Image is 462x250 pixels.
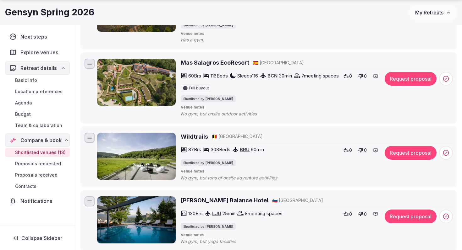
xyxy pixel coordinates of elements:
[237,72,258,79] span: Sleeps 116
[20,197,55,205] span: Notifications
[97,196,176,243] img: Rikli Balance Hotel
[181,238,249,245] span: No gym, but yoga facilities
[272,197,278,204] button: 🇸🇮
[181,111,269,117] span: No gym, but onsite outdoor activities
[385,72,437,86] button: Request proposal
[5,76,70,85] a: Basic info
[181,105,453,110] span: Venue notes
[15,149,66,156] span: Shortlisted venues (13)
[20,136,62,144] span: Compare & book
[260,60,304,66] span: [GEOGRAPHIC_DATA]
[212,133,217,140] button: 🇧🇪
[342,72,354,81] button: 0
[279,72,292,79] span: 30 min
[415,9,443,16] span: My Retreats
[251,146,264,153] span: 90 min
[211,146,230,153] span: 303 Beds
[181,232,453,238] span: Venue notes
[15,77,37,83] span: Basic info
[5,194,70,208] a: Notifications
[5,182,70,191] a: Contracts
[188,210,203,217] span: 130 Brs
[188,72,201,79] span: 60 Brs
[206,161,233,165] span: [PERSON_NAME]
[5,110,70,119] a: Budget
[5,148,70,157] a: Shortlisted venues (13)
[15,122,62,129] span: Team & collaboration
[181,175,290,181] span: No gym, but tons of onsite adventure activities
[342,210,354,218] button: 0
[5,46,70,59] a: Explore venues
[349,211,352,217] span: 0
[181,159,236,166] div: Shortlisted by
[223,210,235,217] span: 25 min
[240,146,250,152] a: BRU
[206,97,233,101] span: [PERSON_NAME]
[97,59,176,106] img: Mas Salagros EcoResort
[409,5,457,20] button: My Retreats
[5,98,70,107] a: Agenda
[218,133,263,140] span: [GEOGRAPHIC_DATA]
[5,30,70,43] a: Next steps
[20,49,61,56] span: Explore venues
[356,146,369,155] button: 0
[364,147,367,153] span: 0
[181,169,453,174] span: Venue notes
[181,95,236,102] div: Shortlisted by
[272,198,278,203] span: 🇸🇮
[364,211,367,217] span: 0
[301,72,339,79] span: 7 meeting spaces
[181,31,453,36] span: Venue notes
[15,172,58,178] span: Proposals received
[211,72,228,79] span: 116 Beds
[349,73,352,79] span: 0
[189,86,209,90] span: Full buyout
[5,6,94,19] h1: Gensyn Spring 2026
[5,87,70,96] a: Location preferences
[385,146,437,160] button: Request proposal
[181,196,268,204] a: [PERSON_NAME] Balance Hotel
[5,159,70,168] a: Proposals requested
[15,183,36,189] span: Contracts
[356,210,369,218] button: 0
[5,231,70,245] button: Collapse Sidebar
[5,171,70,179] a: Proposals received
[364,73,367,79] span: 0
[206,224,233,229] span: [PERSON_NAME]
[267,73,278,79] a: BCN
[181,223,236,230] div: Shortlisted by
[97,133,176,180] img: Wildtrails
[181,59,249,66] a: Mas Salagros EcoResort
[15,161,61,167] span: Proposals requested
[342,146,354,155] button: 0
[245,210,283,217] span: 8 meeting spaces
[212,210,221,216] a: LJU
[188,146,201,153] span: 87 Brs
[20,33,50,40] span: Next steps
[356,72,369,81] button: 0
[21,235,62,241] span: Collapse Sidebar
[15,88,63,95] span: Location preferences
[15,111,31,117] span: Budget
[15,100,32,106] span: Agenda
[181,133,208,141] a: Wildtrails
[181,37,217,43] span: Has a gym.
[5,121,70,130] a: Team & collaboration
[279,197,323,204] span: [GEOGRAPHIC_DATA]
[253,60,258,66] button: 🇪🇸
[20,64,57,72] span: Retreat details
[253,60,258,65] span: 🇪🇸
[212,134,217,139] span: 🇧🇪
[349,147,352,153] span: 0
[385,210,437,223] button: Request proposal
